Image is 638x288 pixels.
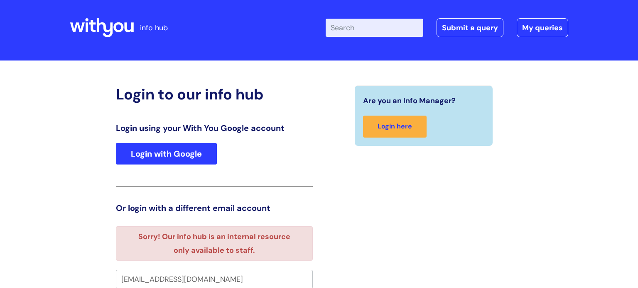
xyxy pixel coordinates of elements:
a: Submit a query [437,18,503,37]
h3: Or login with a different email account [116,203,313,213]
li: Sorry! Our info hub is an internal resource only available to staff. [130,230,298,257]
h2: Login to our info hub [116,85,313,103]
p: info hub [140,21,168,34]
a: Login with Google [116,143,217,165]
a: Login here [363,116,427,138]
h3: Login using your With You Google account [116,123,313,133]
a: My queries [517,18,568,37]
input: Search [326,19,423,37]
span: Are you an Info Manager? [363,94,456,107]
